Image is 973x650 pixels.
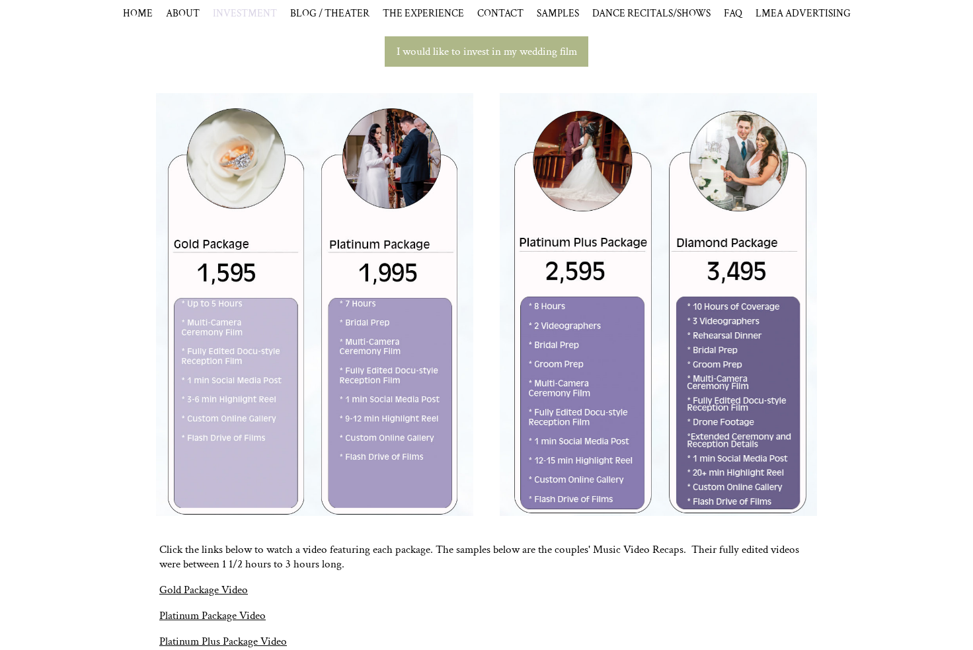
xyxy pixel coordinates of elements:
p: Click the links below to watch a video featuring each package. The samples below are the couples'... [159,542,814,571]
a: LMEA ADVERTISING [756,7,851,20]
a: Platinum Plus Package Video [159,634,287,649]
span: I would like to invest in my wedding film [397,44,577,59]
a: CONTACT [477,7,524,20]
a: BLOG / THEATER [290,7,370,20]
a: Gold Package Video [159,583,248,597]
span: SAMPLES [537,7,579,20]
span: DANCE RECITALS/SHOWS [592,7,711,20]
a: I would like to invest in my wedding film [385,36,588,67]
a: Platinum Package Video [159,608,266,623]
a: THE EXPERIENCE [383,7,464,20]
a: HOME [123,7,153,20]
a: INVESTMENT [213,7,277,20]
a: ABOUT [166,7,200,20]
a: FAQ [724,7,742,20]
